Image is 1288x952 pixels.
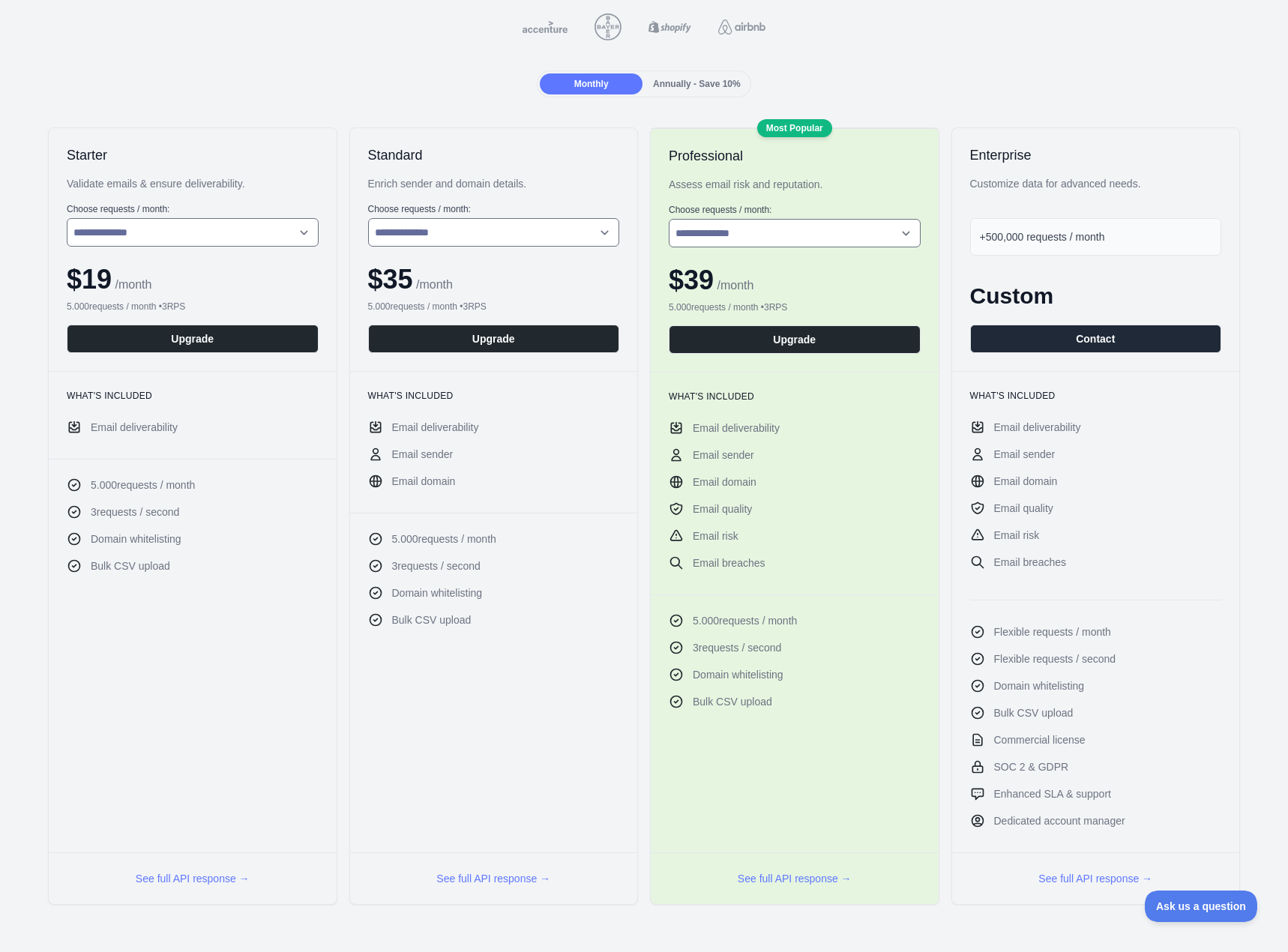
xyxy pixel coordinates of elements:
[1145,891,1258,922] iframe: Toggle Customer Support
[970,283,1054,308] span: Custom
[669,265,714,295] span: $ 39
[368,301,620,313] div: 5.000 requests / month • 3 RPS
[669,301,921,313] div: 5.000 requests / month • 3 RPS
[714,279,753,292] span: / month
